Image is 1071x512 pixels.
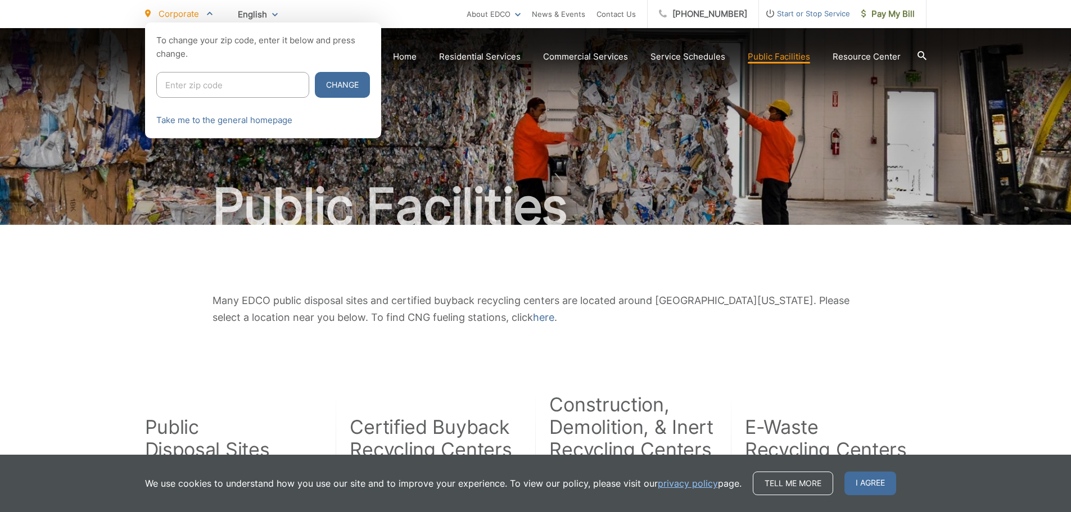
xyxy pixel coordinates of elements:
[532,7,585,21] a: News & Events
[753,472,833,495] a: Tell me more
[844,472,896,495] span: I agree
[145,477,742,490] p: We use cookies to understand how you use our site and to improve your experience. To view our pol...
[156,72,309,98] input: Enter zip code
[658,477,718,490] a: privacy policy
[861,7,915,21] span: Pay My Bill
[156,34,370,61] p: To change your zip code, enter it below and press change.
[315,72,370,98] button: Change
[229,4,286,24] span: English
[159,8,199,19] span: Corporate
[156,114,292,127] a: Take me to the general homepage
[596,7,636,21] a: Contact Us
[467,7,521,21] a: About EDCO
